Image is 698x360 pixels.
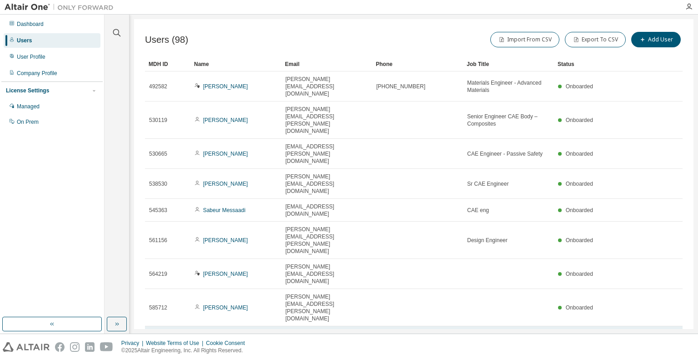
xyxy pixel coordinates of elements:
span: Onboarded [566,304,593,311]
img: facebook.svg [55,342,65,352]
button: Export To CSV [565,32,626,47]
span: 530665 [149,150,167,157]
span: Onboarded [566,151,593,157]
div: Name [194,57,278,71]
span: Materials Engineer - Advanced Materials [467,79,550,94]
a: [PERSON_NAME] [203,237,248,243]
span: [PERSON_NAME][EMAIL_ADDRESS][DOMAIN_NAME] [285,173,368,195]
div: Managed [17,103,40,110]
span: Sr CAE Engineer [467,180,509,188]
span: Onboarded [566,181,593,187]
button: Add User [631,32,681,47]
span: CAE eng [467,207,489,214]
img: Altair One [5,3,118,12]
div: Email [285,57,369,71]
div: Phone [376,57,459,71]
a: [PERSON_NAME] [203,304,248,311]
div: Privacy [121,340,146,347]
div: Company Profile [17,70,57,77]
span: 538530 [149,180,167,188]
span: Onboarded [566,237,593,243]
img: linkedin.svg [85,342,95,352]
img: instagram.svg [70,342,80,352]
a: [PERSON_NAME] [203,271,248,277]
img: altair_logo.svg [3,342,50,352]
div: Cookie Consent [206,340,250,347]
a: Sabeur Messaadi [203,207,245,213]
span: Onboarded [566,271,593,277]
span: Senior Engineer CAE Body – Composites [467,113,550,127]
a: [PERSON_NAME] [203,117,248,123]
span: 492582 [149,83,167,90]
span: [PERSON_NAME][EMAIL_ADDRESS][PERSON_NAME][DOMAIN_NAME] [285,293,368,322]
div: Users [17,37,32,44]
span: Users (98) [145,35,188,45]
span: Onboarded [566,83,593,90]
span: [PHONE_NUMBER] [376,83,425,90]
span: CAE Engineer - Passive Safety [467,150,543,157]
span: Onboarded [566,207,593,213]
a: [PERSON_NAME] [203,181,248,187]
span: [PERSON_NAME][EMAIL_ADDRESS][PERSON_NAME][DOMAIN_NAME] [285,106,368,135]
div: Status [558,57,635,71]
img: youtube.svg [100,342,113,352]
p: © 2025 Altair Engineering, Inc. All Rights Reserved. [121,347,250,355]
span: [PERSON_NAME][EMAIL_ADDRESS][DOMAIN_NAME] [285,76,368,97]
a: [PERSON_NAME] [203,83,248,90]
div: MDH ID [149,57,187,71]
div: Dashboard [17,20,44,28]
span: 530119 [149,117,167,124]
span: Onboarded [566,117,593,123]
span: 585712 [149,304,167,311]
div: Website Terms of Use [146,340,206,347]
button: Import From CSV [490,32,559,47]
div: Job Title [467,57,550,71]
a: [PERSON_NAME] [203,151,248,157]
div: License Settings [6,87,49,94]
div: User Profile [17,53,45,61]
span: [PERSON_NAME][EMAIL_ADDRESS][DOMAIN_NAME] [285,263,368,285]
span: 545363 [149,207,167,214]
span: 561156 [149,237,167,244]
span: [EMAIL_ADDRESS][DOMAIN_NAME] [285,203,368,218]
span: [EMAIL_ADDRESS][PERSON_NAME][DOMAIN_NAME] [285,143,368,165]
span: 564219 [149,270,167,278]
span: Design Engineer [467,237,508,244]
div: On Prem [17,118,39,126]
span: [PERSON_NAME][EMAIL_ADDRESS][PERSON_NAME][DOMAIN_NAME] [285,226,368,255]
